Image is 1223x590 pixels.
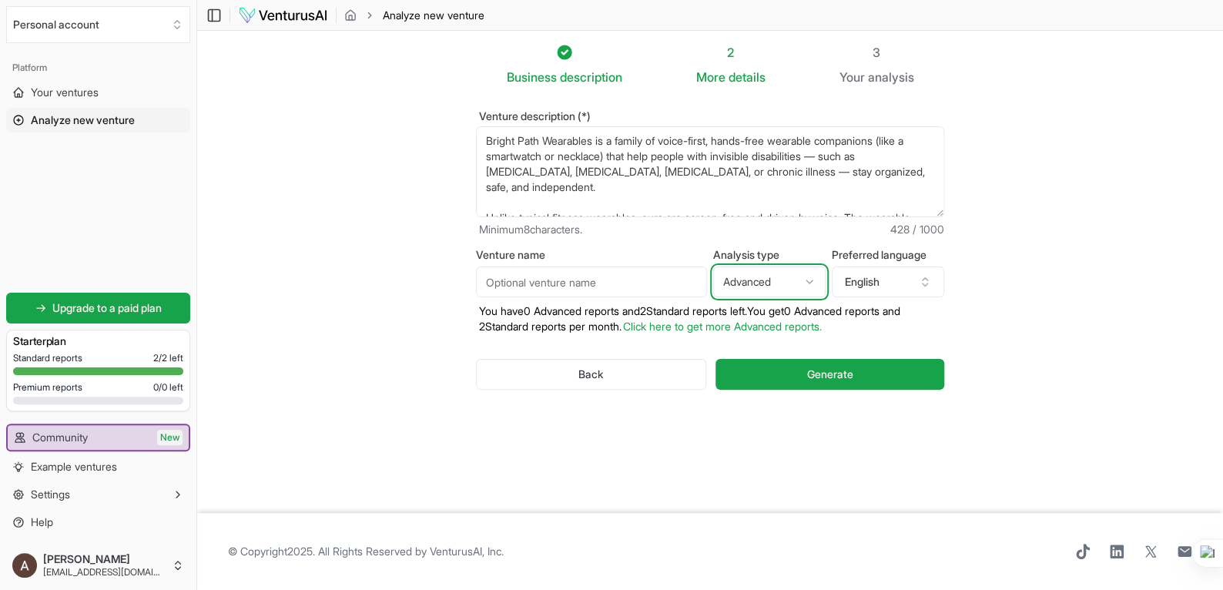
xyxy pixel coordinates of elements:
[430,545,501,558] a: VenturusAI, Inc
[153,381,183,394] span: 0 / 0 left
[890,222,944,237] span: 428 / 1000
[6,293,190,323] a: Upgrade to a paid plan
[31,85,99,100] span: Your ventures
[13,352,82,364] span: Standard reports
[228,544,504,559] span: © Copyright 2025 . All Rights Reserved by .
[713,250,826,260] label: Analysis type
[43,552,166,566] span: [PERSON_NAME]
[8,425,189,450] a: CommunityNew
[12,553,37,578] img: ACg8ocK3wNoa6lq47pqhaDdqYzPcCmR2TpXPfZFEQ9Sg_uZU58TLCw=s96-c
[868,69,914,85] span: analysis
[383,8,484,23] span: Analyze new venture
[52,300,162,316] span: Upgrade to a paid plan
[31,112,135,128] span: Analyze new venture
[839,43,914,62] div: 3
[13,381,82,394] span: Premium reports
[6,547,190,584] button: [PERSON_NAME][EMAIL_ADDRESS][DOMAIN_NAME]
[344,8,484,23] nav: breadcrumb
[6,108,190,132] a: Analyze new venture
[832,250,944,260] label: Preferred language
[6,80,190,105] a: Your ventures
[806,367,853,382] span: Generate
[839,68,865,86] span: Your
[696,68,725,86] span: More
[31,515,53,530] span: Help
[43,566,166,578] span: [EMAIL_ADDRESS][DOMAIN_NAME]
[476,250,707,260] label: Venture name
[507,68,557,86] span: Business
[832,267,944,297] button: English
[696,43,766,62] div: 2
[715,359,944,390] button: Generate
[6,482,190,507] button: Settings
[476,126,944,217] textarea: Bright Path Wearables is a family of voice-first, hands-free wearable companions (like a smartwat...
[729,69,766,85] span: details
[31,487,70,502] span: Settings
[476,267,707,297] input: Optional venture name
[476,111,944,122] label: Venture description (*)
[476,303,944,334] p: You have 0 Advanced reports and 2 Standard reports left. Y ou get 0 Advanced reports and 2 Standa...
[13,334,183,349] h3: Starter plan
[6,6,190,43] button: Select an organization
[560,69,622,85] span: description
[6,55,190,80] div: Platform
[153,352,183,364] span: 2 / 2 left
[476,359,706,390] button: Back
[6,510,190,535] a: Help
[32,430,88,445] span: Community
[623,320,822,333] a: Click here to get more Advanced reports.
[479,222,582,237] span: Minimum 8 characters.
[31,459,117,474] span: Example ventures
[238,6,328,25] img: logo
[157,430,183,445] span: New
[6,454,190,479] a: Example ventures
